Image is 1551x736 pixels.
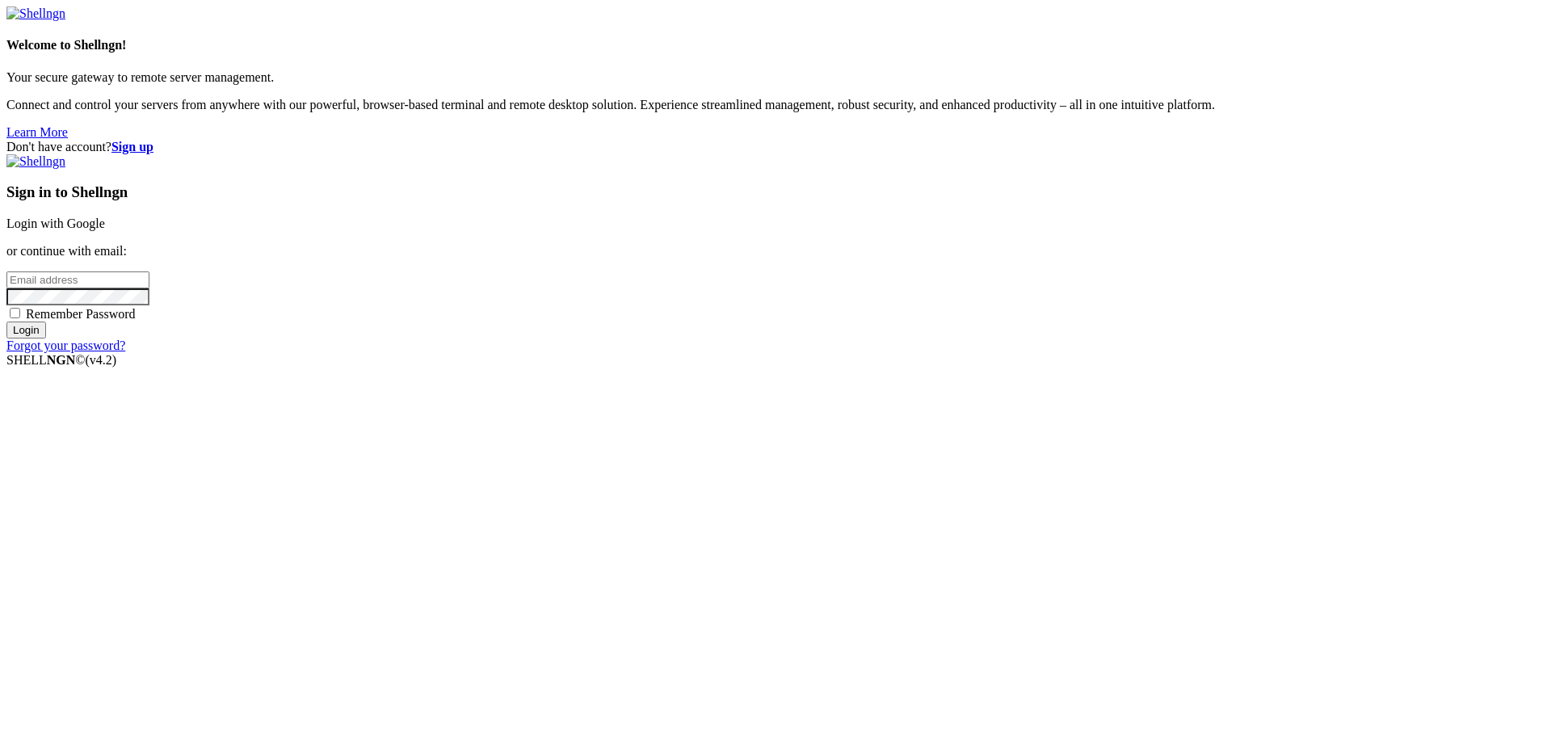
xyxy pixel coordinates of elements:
a: Forgot your password? [6,339,125,352]
span: Remember Password [26,307,136,321]
h3: Sign in to Shellngn [6,183,1545,201]
input: Login [6,322,46,339]
a: Sign up [111,140,153,154]
a: Login with Google [6,217,105,230]
p: or continue with email: [6,244,1545,259]
p: Connect and control your servers from anywhere with our powerful, browser-based terminal and remo... [6,98,1545,112]
p: Your secure gateway to remote server management. [6,70,1545,85]
input: Email address [6,271,149,288]
img: Shellngn [6,154,65,169]
a: Learn More [6,125,68,139]
b: NGN [47,353,76,367]
span: 4.2.0 [86,353,117,367]
h4: Welcome to Shellngn! [6,38,1545,53]
input: Remember Password [10,308,20,318]
img: Shellngn [6,6,65,21]
div: Don't have account? [6,140,1545,154]
span: SHELL © [6,353,116,367]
